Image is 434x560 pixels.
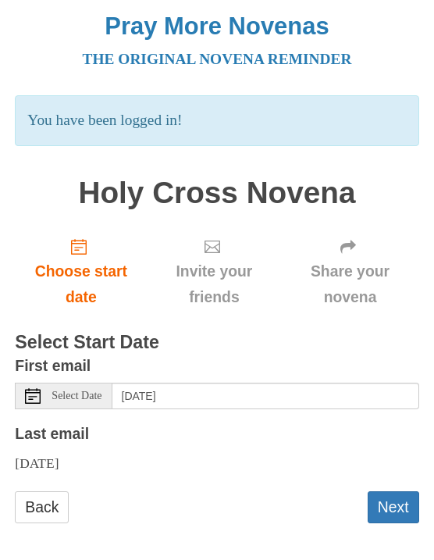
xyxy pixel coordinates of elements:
[30,259,131,310] span: Choose start date
[15,353,91,379] label: First email
[83,51,352,67] a: The original novena reminder
[297,259,403,310] span: Share your novena
[15,491,69,523] a: Back
[15,333,418,353] h3: Select Start Date
[15,177,418,210] h1: Holy Cross Novena
[147,225,281,318] div: Click "Next" to confirm your start date first.
[15,225,147,318] a: Choose start date
[15,95,418,146] p: You have been logged in!
[52,391,101,401] span: Select Date
[162,259,265,310] span: Invite your friends
[281,225,418,318] div: Click "Next" to confirm your start date first.
[368,491,419,523] button: Next
[15,421,89,447] label: Last email
[15,455,59,471] span: [DATE]
[105,12,329,40] a: Pray More Novenas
